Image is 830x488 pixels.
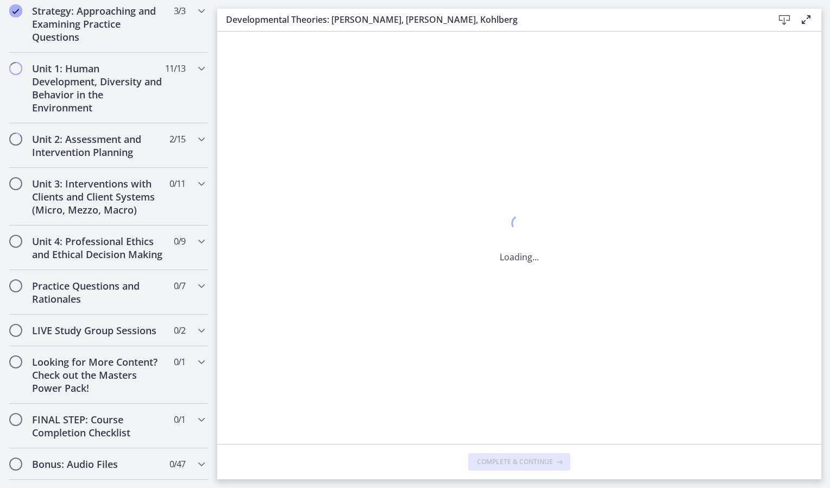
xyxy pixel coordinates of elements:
[174,279,185,292] span: 0 / 7
[32,355,165,395] h2: Looking for More Content? Check out the Masters Power Pack!
[174,4,185,17] span: 3 / 3
[32,458,165,471] h2: Bonus: Audio Files
[174,235,185,248] span: 0 / 9
[477,458,553,466] span: Complete & continue
[32,133,165,159] h2: Unit 2: Assessment and Intervention Planning
[169,458,185,471] span: 0 / 47
[174,324,185,337] span: 0 / 2
[32,177,165,216] h2: Unit 3: Interventions with Clients and Client Systems (Micro, Mezzo, Macro)
[226,13,756,26] h3: Developmental Theories: [PERSON_NAME], [PERSON_NAME], Kohlberg
[32,62,165,114] h2: Unit 1: Human Development, Diversity and Behavior in the Environment
[174,355,185,368] span: 0 / 1
[500,251,539,264] p: Loading...
[174,413,185,426] span: 0 / 1
[500,212,539,237] div: 1
[165,62,185,75] span: 11 / 13
[169,133,185,146] span: 2 / 15
[32,279,165,305] h2: Practice Questions and Rationales
[32,413,165,439] h2: FINAL STEP: Course Completion Checklist
[468,453,570,471] button: Complete & continue
[169,177,185,190] span: 0 / 11
[32,235,165,261] h2: Unit 4: Professional Ethics and Ethical Decision Making
[32,4,165,43] h2: Strategy: Approaching and Examining Practice Questions
[9,4,22,17] i: Completed
[32,324,165,337] h2: LIVE Study Group Sessions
